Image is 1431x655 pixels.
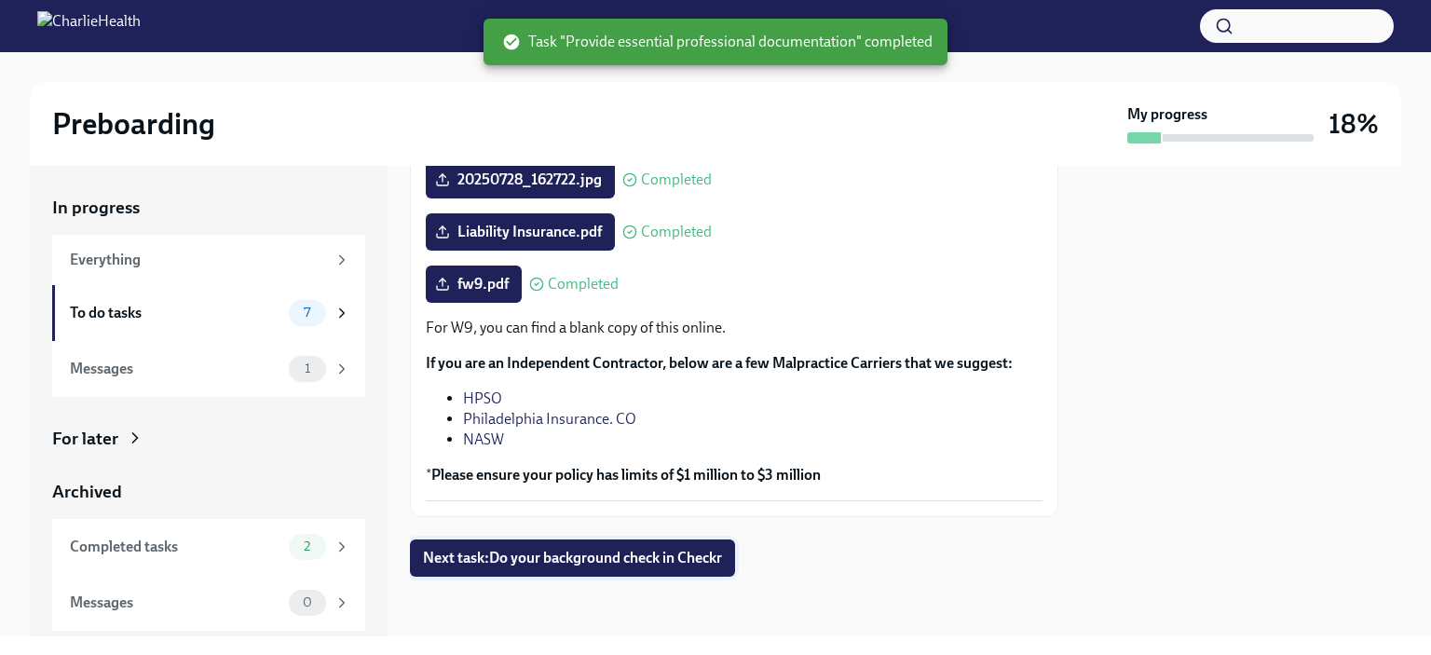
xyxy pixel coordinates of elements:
[70,359,281,379] div: Messages
[641,225,712,239] span: Completed
[52,196,365,220] a: In progress
[293,362,321,375] span: 1
[37,11,141,41] img: CharlieHealth
[463,430,504,448] a: NASW
[1329,107,1379,141] h3: 18%
[548,277,619,292] span: Completed
[70,303,281,323] div: To do tasks
[52,105,215,143] h2: Preboarding
[439,171,602,189] span: 20250728_162722.jpg
[641,172,712,187] span: Completed
[1127,104,1207,125] strong: My progress
[52,341,365,397] a: Messages1
[52,285,365,341] a: To do tasks7
[70,537,281,557] div: Completed tasks
[426,318,1043,338] p: For W9, you can find a blank copy of this online.
[52,519,365,575] a: Completed tasks2
[502,32,933,52] span: Task "Provide essential professional documentation" completed
[292,595,323,609] span: 0
[439,275,509,293] span: fw9.pdf
[426,354,1013,372] strong: If you are an Independent Contractor, below are a few Malpractice Carriers that we suggest:
[426,161,615,198] label: 20250728_162722.jpg
[52,235,365,285] a: Everything
[431,466,821,484] strong: Please ensure your policy has limits of $1 million to $3 million
[70,250,326,270] div: Everything
[423,549,722,567] span: Next task : Do your background check in Checkr
[52,427,365,451] a: For later
[52,427,118,451] div: For later
[463,410,636,428] a: Philadelphia Insurance. CO
[70,593,281,613] div: Messages
[293,306,321,320] span: 7
[52,480,365,504] a: Archived
[410,539,735,577] button: Next task:Do your background check in Checkr
[439,223,602,241] span: Liability Insurance.pdf
[293,539,321,553] span: 2
[426,213,615,251] label: Liability Insurance.pdf
[426,266,522,303] label: fw9.pdf
[52,575,365,631] a: Messages0
[463,389,502,407] a: HPSO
